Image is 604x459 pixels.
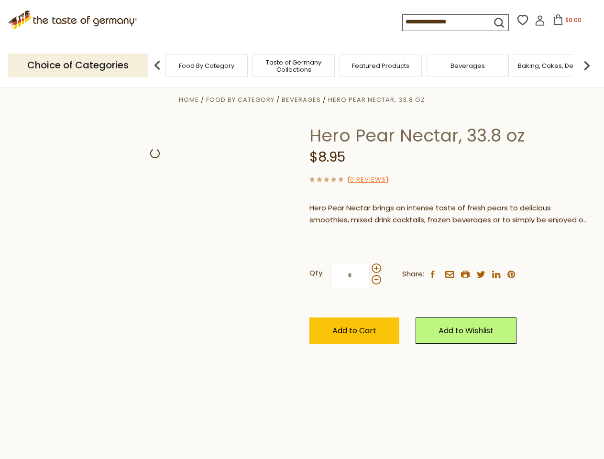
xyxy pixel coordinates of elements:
a: 0 Reviews [350,175,386,185]
a: Taste of Germany Collections [255,59,332,73]
a: Home [179,95,199,104]
a: Beverages [450,62,485,69]
span: $0.00 [565,16,582,24]
strong: Qty: [309,267,324,279]
input: Qty: [330,262,370,288]
span: $8.95 [309,148,345,166]
span: ( ) [347,175,389,184]
a: Hero Pear Nectar, 33.8 oz [328,95,425,104]
img: previous arrow [148,56,167,75]
img: next arrow [577,56,596,75]
a: Baking, Cakes, Desserts [518,62,592,69]
p: Choice of Categories [8,54,148,77]
span: Share: [402,268,424,280]
span: Add to Cart [332,325,376,336]
p: Hero Pear Nectar brings an intense taste of fresh pears to delicious smoothies, mixed drink cockt... [309,202,589,226]
a: Featured Products [352,62,409,69]
a: Food By Category [179,62,234,69]
h1: Hero Pear Nectar, 33.8 oz [309,125,589,146]
button: $0.00 [547,14,588,29]
a: Beverages [282,95,321,104]
a: Food By Category [206,95,275,104]
button: Add to Cart [309,317,399,344]
a: Add to Wishlist [416,317,516,344]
